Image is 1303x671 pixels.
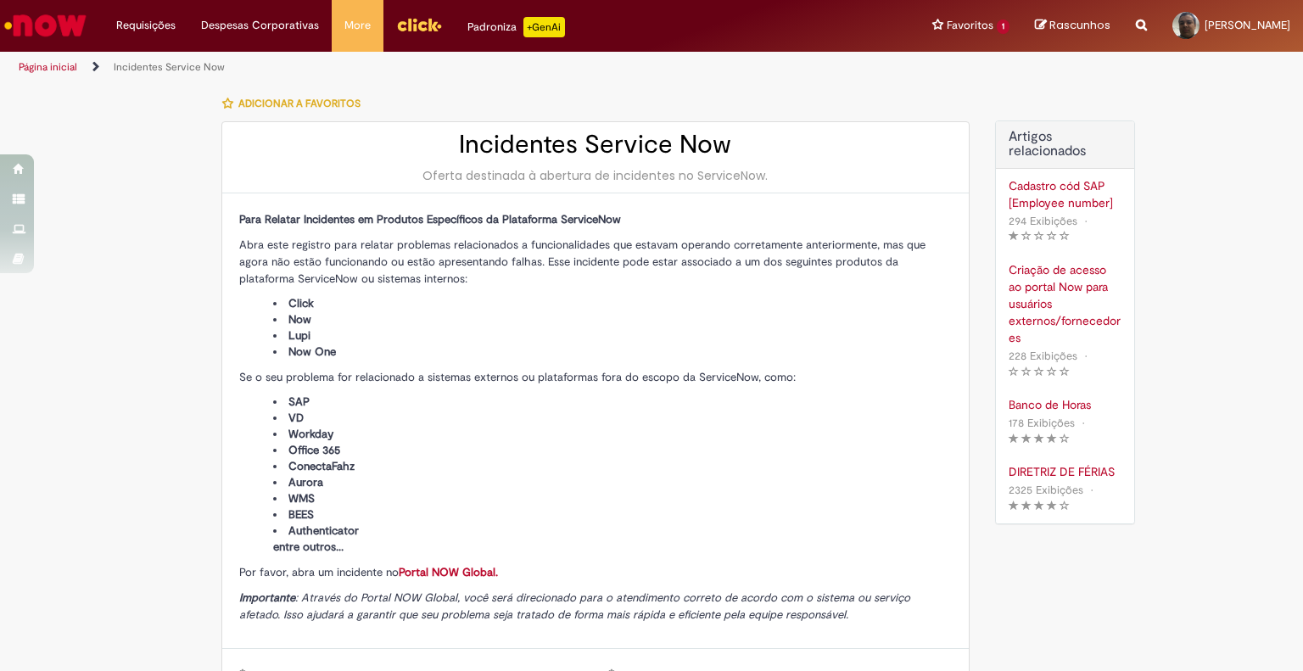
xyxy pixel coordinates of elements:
[273,540,344,554] span: entre outros...
[2,8,89,42] img: ServiceNow
[1205,18,1290,32] span: [PERSON_NAME]
[239,212,621,226] span: Para Relatar Incidentes em Produtos Específicos da Plataforma ServiceNow
[1049,17,1110,33] span: Rascunhos
[239,370,796,384] span: Se o seu problema for relacionado a sistemas externos ou plataformas fora do escopo da ServiceNow...
[467,17,565,37] div: Padroniza
[396,12,442,37] img: click_logo_yellow_360x200.png
[19,60,77,74] a: Página inicial
[947,17,993,34] span: Favoritos
[116,17,176,34] span: Requisições
[239,167,952,184] div: Oferta destinada à abertura de incidentes no ServiceNow.
[288,443,340,457] span: Office 365
[1009,261,1121,346] a: Criação de acesso ao portal Now para usuários externos/fornecedores
[1078,411,1088,434] span: •
[288,523,359,538] span: Authenticator
[1035,18,1110,34] a: Rascunhos
[1009,130,1121,159] h3: Artigos relacionados
[239,131,952,159] h2: Incidentes Service Now
[288,344,336,359] span: Now One
[399,565,498,579] a: Portal NOW Global.
[13,52,856,83] ul: Trilhas de página
[288,459,355,473] span: ConectaFahz
[523,17,565,37] p: +GenAi
[344,17,371,34] span: More
[288,328,310,343] span: Lupi
[1009,214,1077,228] span: 294 Exibições
[288,394,310,409] span: SAP
[1009,483,1083,497] span: 2325 Exibições
[201,17,319,34] span: Despesas Corporativas
[288,296,314,310] span: Click
[1009,349,1077,363] span: 228 Exibições
[288,491,315,506] span: WMS
[1081,210,1091,232] span: •
[1009,463,1121,480] a: DIRETRIZ DE FÉRIAS
[1081,344,1091,367] span: •
[239,565,498,579] span: Por favor, abra um incidente no
[288,507,314,522] span: BEES
[288,411,304,425] span: VD
[1009,416,1075,430] span: 178 Exibições
[239,590,295,605] strong: Importante
[288,427,333,441] span: Workday
[288,475,323,489] span: Aurora
[997,20,1009,34] span: 1
[114,60,225,74] a: Incidentes Service Now
[288,312,311,327] span: Now
[239,238,926,286] span: Abra este registro para relatar problemas relacionados a funcionalidades que estavam operando cor...
[1009,177,1121,211] a: Cadastro cód SAP [Employee number]
[221,86,370,121] button: Adicionar a Favoritos
[238,97,361,110] span: Adicionar a Favoritos
[1009,396,1121,413] a: Banco de Horas
[1087,478,1097,501] span: •
[239,590,910,622] span: : Através do Portal NOW Global, você será direcionado para o atendimento correto de acordo com o ...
